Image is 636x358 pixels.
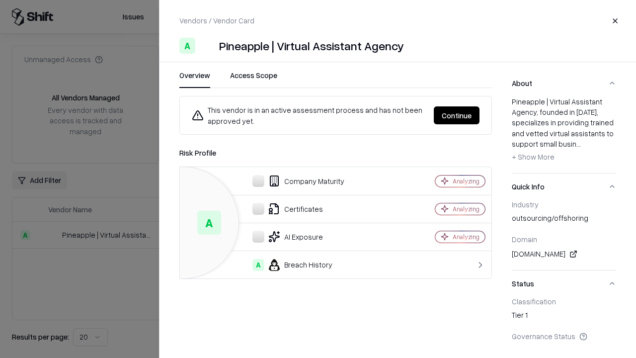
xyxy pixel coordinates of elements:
div: A [197,211,221,235]
div: Breach History [188,259,400,271]
button: Overview [179,70,210,88]
div: Company Maturity [188,175,400,187]
div: Industry [512,200,616,209]
img: Pineapple | Virtual Assistant Agency [199,38,215,54]
div: A [252,259,264,271]
div: Classification [512,297,616,306]
div: Pineapple | Virtual Assistant Agency [219,38,404,54]
span: + Show More [512,152,555,161]
div: Analyzing [453,177,479,185]
div: outsourcing/offshoring [512,213,616,227]
p: Vendors / Vendor Card [179,15,254,26]
div: Governance Status [512,332,616,341]
div: [DOMAIN_NAME] [512,248,616,260]
div: Tier 1 [512,310,616,324]
div: Analyzing [453,205,479,213]
div: About [512,96,616,173]
div: A [179,38,195,54]
div: AI Exposure [188,231,400,243]
button: + Show More [512,149,555,165]
div: Pineapple | Virtual Assistant Agency, founded in [DATE], specializes in providing trained and vet... [512,96,616,165]
div: Domain [512,235,616,244]
button: Status [512,270,616,297]
button: Continue [434,106,479,124]
div: Quick Info [512,200,616,270]
button: Access Scope [230,70,277,88]
div: Risk Profile [179,147,492,159]
button: About [512,70,616,96]
div: Certificates [188,203,400,215]
button: Quick Info [512,174,616,200]
div: Analyzing [453,233,479,241]
span: ... [576,139,581,148]
div: This vendor is in an active assessment process and has not been approved yet. [192,104,426,126]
